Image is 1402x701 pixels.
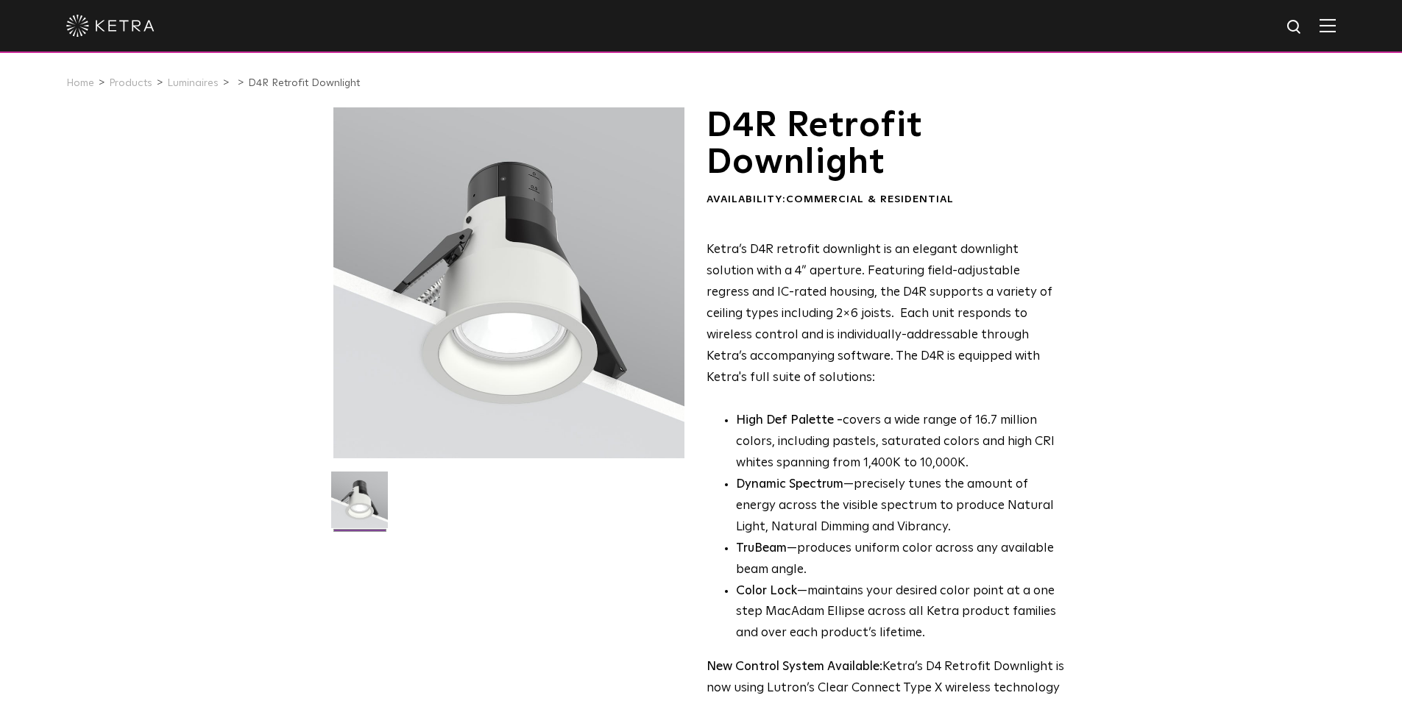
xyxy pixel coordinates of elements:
[736,478,843,491] strong: Dynamic Spectrum
[109,78,152,88] a: Products
[707,661,882,673] strong: New Control System Available:
[736,585,797,597] strong: Color Lock
[331,472,388,539] img: D4R Retrofit Downlight
[707,107,1065,182] h1: D4R Retrofit Downlight
[248,78,360,88] a: D4R Retrofit Downlight
[736,581,1065,645] li: —maintains your desired color point at a one step MacAdam Ellipse across all Ketra product famili...
[736,414,843,427] strong: High Def Palette -
[66,78,94,88] a: Home
[167,78,219,88] a: Luminaires
[1286,18,1304,37] img: search icon
[707,193,1065,207] div: Availability:
[1320,18,1336,32] img: Hamburger%20Nav.svg
[786,194,954,204] span: Commercial & Residential
[736,410,1065,474] p: covers a wide range of 16.7 million colors, including pastels, saturated colors and high CRI whit...
[66,15,155,37] img: ketra-logo-2019-white
[736,538,1065,581] li: —produces uniform color across any available beam angle.
[736,542,787,555] strong: TruBeam
[707,240,1065,388] p: Ketra’s D4R retrofit downlight is an elegant downlight solution with a 4” aperture. Featuring fie...
[736,474,1065,538] li: —precisely tunes the amount of energy across the visible spectrum to produce Natural Light, Natur...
